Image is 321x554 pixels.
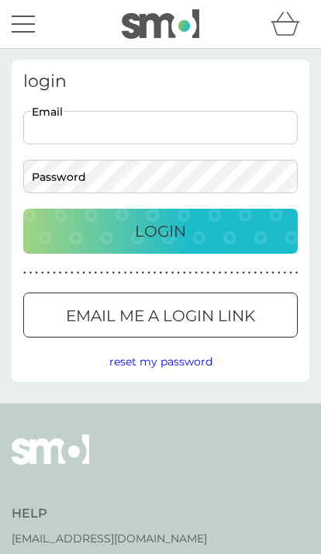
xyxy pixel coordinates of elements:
p: ● [129,269,133,277]
p: ● [289,269,292,277]
p: ● [183,269,186,277]
p: ● [284,269,287,277]
p: ● [254,269,257,277]
p: ● [159,269,162,277]
p: Login [135,219,186,244]
p: ● [142,269,145,277]
a: [EMAIL_ADDRESS][DOMAIN_NAME] [12,530,207,547]
p: Email me a login link [66,303,255,328]
img: smol [122,9,199,39]
p: ● [136,269,139,277]
p: ● [95,269,98,277]
div: basket [271,9,309,40]
p: ● [88,269,91,277]
button: Email me a login link [23,293,298,338]
p: ● [171,269,174,277]
p: ● [219,269,222,277]
p: ● [29,269,33,277]
p: ● [35,269,38,277]
p: ● [71,269,74,277]
p: ● [260,269,263,277]
p: ● [242,269,245,277]
p: ● [224,269,227,277]
p: ● [248,269,251,277]
p: ● [118,269,121,277]
p: ● [53,269,56,277]
p: ● [195,269,198,277]
button: Login [23,209,298,254]
p: ● [100,269,103,277]
p: ● [147,269,150,277]
p: ● [206,269,209,277]
p: ● [201,269,204,277]
button: reset my password [109,353,212,370]
p: ● [266,269,269,277]
p: ● [177,269,180,277]
h4: Help [12,505,207,522]
p: ● [64,269,67,277]
img: smol [12,435,89,487]
button: menu [12,9,35,39]
span: reset my password [109,355,212,369]
p: ● [59,269,62,277]
p: ● [295,269,299,277]
p: ● [47,269,50,277]
p: ● [165,269,168,277]
p: ● [212,269,216,277]
p: ● [154,269,157,277]
p: ● [41,269,44,277]
p: ● [124,269,127,277]
p: ● [23,269,26,277]
p: ● [106,269,109,277]
p: ● [77,269,80,277]
p: ● [112,269,115,277]
p: ● [278,269,281,277]
p: ● [189,269,192,277]
h3: login [23,71,298,92]
p: ● [271,269,274,277]
p: ● [82,269,85,277]
p: ● [236,269,240,277]
p: ● [230,269,233,277]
